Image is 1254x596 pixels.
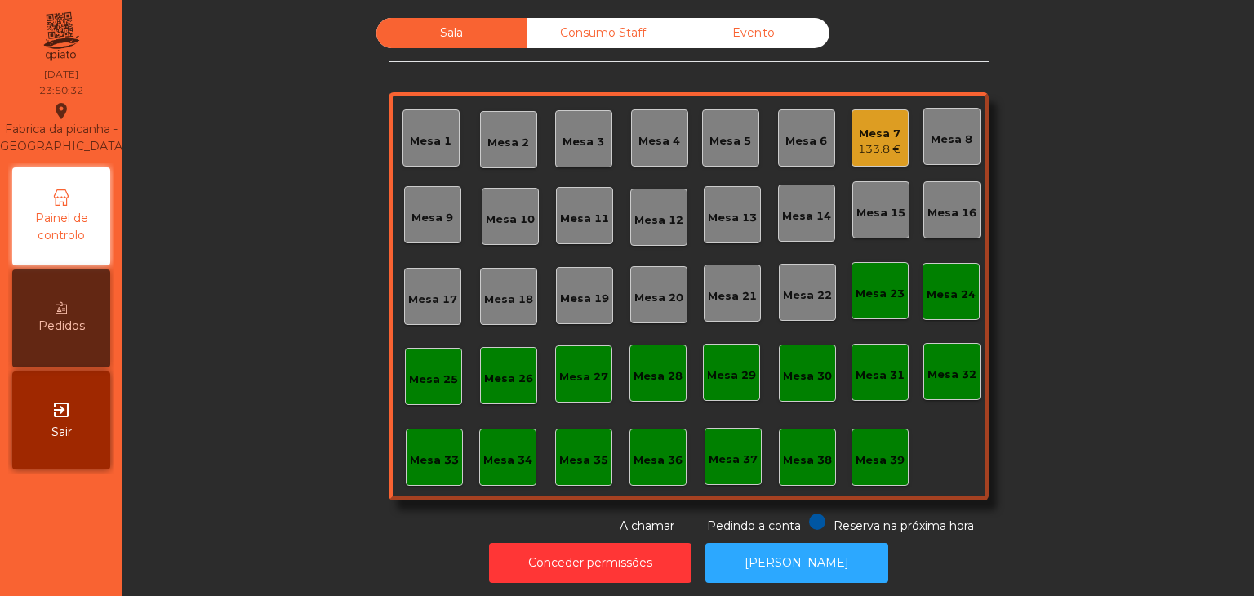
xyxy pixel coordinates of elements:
div: Consumo Staff [527,18,678,48]
div: [DATE] [44,67,78,82]
div: Mesa 37 [709,451,758,468]
span: Reserva na próxima hora [834,518,974,533]
div: Mesa 29 [707,367,756,384]
div: Mesa 16 [927,205,976,221]
div: Mesa 22 [783,287,832,304]
div: Mesa 8 [931,131,972,148]
span: Pedidos [38,318,85,335]
div: Evento [678,18,829,48]
div: 23:50:32 [39,83,83,98]
div: Mesa 31 [856,367,905,384]
div: Mesa 39 [856,452,905,469]
div: Mesa 28 [634,368,683,385]
div: Mesa 25 [409,371,458,388]
i: exit_to_app [51,400,71,420]
div: Mesa 38 [783,452,832,469]
div: 133.8 € [858,141,901,158]
div: Mesa 10 [486,211,535,228]
div: Mesa 11 [560,211,609,227]
div: Mesa 12 [634,212,683,229]
div: Mesa 23 [856,286,905,302]
div: Mesa 30 [783,368,832,385]
div: Mesa 35 [559,452,608,469]
div: Mesa 21 [708,288,757,305]
div: Mesa 36 [634,452,683,469]
div: Mesa 18 [484,291,533,308]
div: Mesa 5 [709,133,751,149]
div: Mesa 1 [410,133,451,149]
div: Mesa 34 [483,452,532,469]
div: Mesa 3 [563,134,604,150]
div: Mesa 7 [858,126,901,142]
img: qpiato [41,8,81,65]
div: Mesa 13 [708,210,757,226]
div: Mesa 2 [487,135,529,151]
div: Mesa 9 [411,210,453,226]
span: A chamar [620,518,674,533]
div: Mesa 14 [782,208,831,225]
div: Sala [376,18,527,48]
div: Mesa 15 [856,205,905,221]
button: [PERSON_NAME] [705,543,888,583]
div: Mesa 17 [408,291,457,308]
div: Mesa 6 [785,133,827,149]
div: Mesa 27 [559,369,608,385]
div: Mesa 26 [484,371,533,387]
button: Conceder permissões [489,543,691,583]
span: Painel de controlo [16,210,106,244]
span: Sair [51,424,72,441]
div: Mesa 24 [927,287,976,303]
span: Pedindo a conta [707,518,801,533]
i: location_on [51,101,71,121]
div: Mesa 32 [927,367,976,383]
div: Mesa 20 [634,290,683,306]
div: Mesa 33 [410,452,459,469]
div: Mesa 4 [638,133,680,149]
div: Mesa 19 [560,291,609,307]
